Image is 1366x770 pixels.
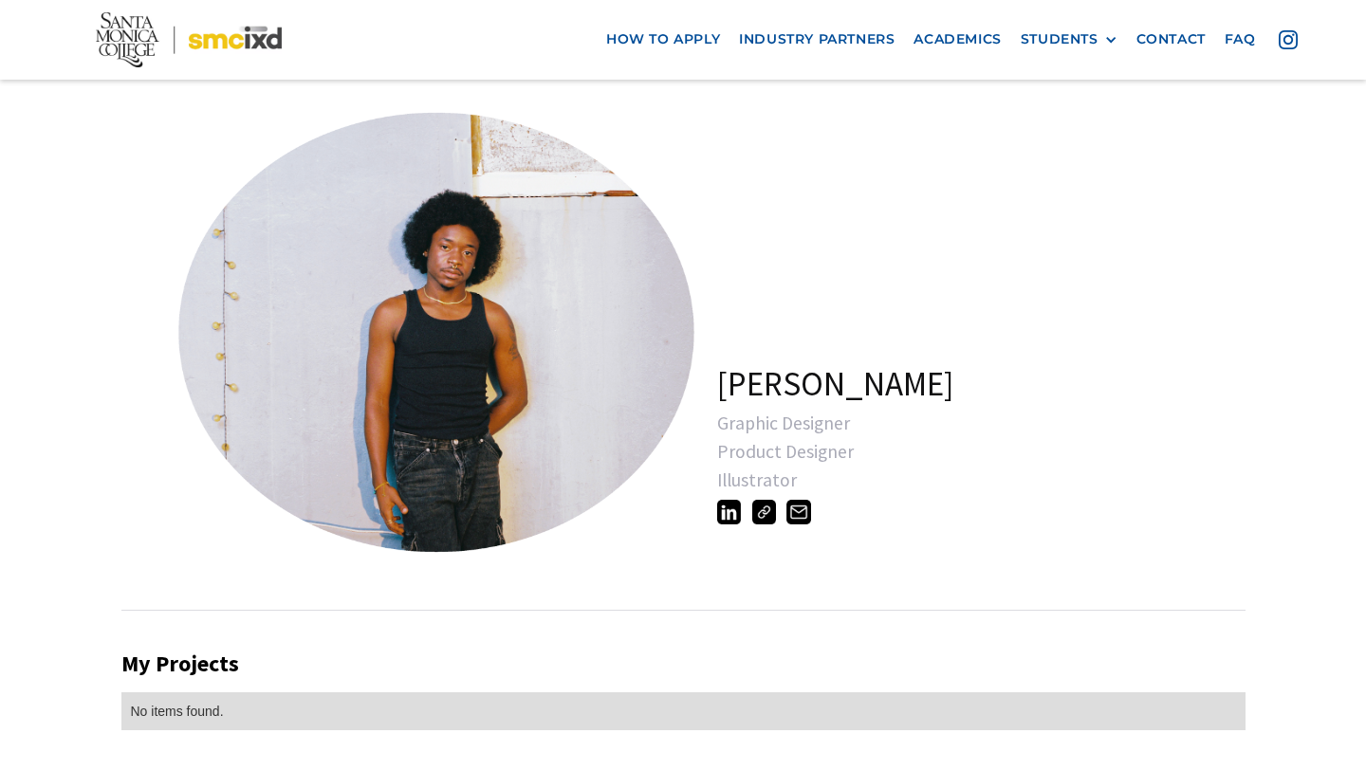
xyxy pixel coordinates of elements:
[904,22,1010,57] a: Academics
[1021,31,1098,47] div: STUDENTS
[717,500,741,523] img: http://linkedin.com/in/lionell-burgess-81a139184
[1215,22,1265,57] a: faq
[597,22,729,57] a: how to apply
[752,500,776,523] img: https://lionellkb.myportfolio.com/
[121,651,1246,678] h2: My Projects
[1127,22,1215,57] a: contact
[786,500,810,523] img: lionellkb@gmail.com
[717,364,953,404] h1: [PERSON_NAME]
[717,470,1280,489] div: Illustrator
[96,12,283,67] img: Santa Monica College - SMC IxD logo
[156,93,630,567] a: open lightbox
[1279,30,1298,49] img: icon - instagram
[1021,31,1117,47] div: STUDENTS
[131,702,1236,721] div: No items found.
[717,413,1280,432] div: Graphic Designer
[729,22,904,57] a: industry partners
[717,442,1280,461] div: Product Designer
